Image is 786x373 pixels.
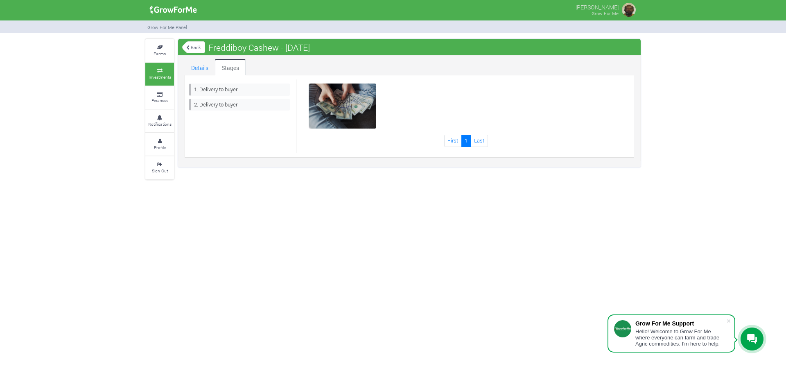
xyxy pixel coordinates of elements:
small: Profile [154,145,166,150]
a: Stages [215,59,246,75]
small: Notifications [148,121,172,127]
img: growforme image [621,2,637,18]
a: 2. Delivery to buyer [189,99,290,111]
img: growforme image [147,2,200,18]
div: Grow For Me Support [635,320,726,327]
small: Farms [154,51,166,57]
nav: Page Navigation [303,135,630,147]
div: Hello! Welcome to Grow For Me where everyone can farm and trade Agric commodities. I'm here to help. [635,328,726,347]
a: First [444,135,462,147]
a: 1. Delivery to buyer [189,84,290,95]
a: Details [185,59,215,75]
a: Notifications [145,110,174,132]
a: Profile [145,133,174,156]
a: Sign Out [145,156,174,179]
small: Grow For Me Panel [147,24,187,30]
a: 1 [461,135,471,147]
a: Back [182,41,205,54]
p: [PERSON_NAME] [576,2,619,11]
span: Freddiboy Cashew - [DATE] [206,39,312,56]
small: Sign Out [152,168,168,174]
a: Farms [145,39,174,62]
a: Last [471,135,488,147]
small: Investments [149,74,171,80]
a: Finances [145,86,174,109]
a: Investments [145,63,174,85]
small: Grow For Me [592,10,619,16]
small: Finances [151,97,168,103]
